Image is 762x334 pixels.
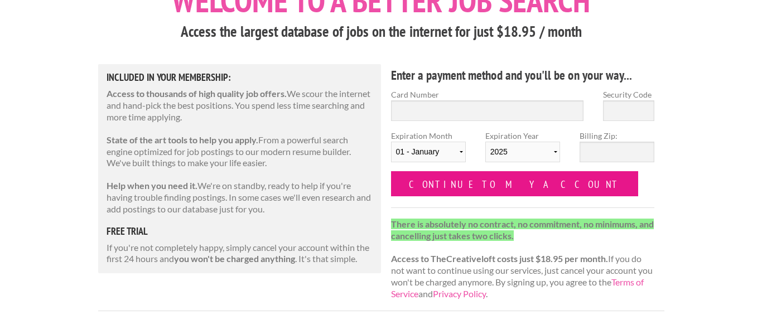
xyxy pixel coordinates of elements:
p: If you do not want to continue using our services, just cancel your account you won't be charged ... [391,219,655,300]
h3: Access the largest database of jobs on the internet for just $18.95 / month [98,21,664,42]
p: We scour the internet and hand-pick the best positions. You spend less time searching and more ti... [107,88,373,123]
a: Privacy Policy [433,288,486,299]
strong: There is absolutely no contract, no commitment, no minimums, and cancelling just takes two clicks. [391,219,654,241]
label: Billing Zip: [580,130,654,142]
h5: free trial [107,226,373,236]
p: We're on standby, ready to help if you're having trouble finding postings. In some cases we'll ev... [107,180,373,215]
label: Security Code [603,89,654,100]
strong: Access to thousands of high quality job offers. [107,88,287,99]
p: If you're not completely happy, simply cancel your account within the first 24 hours and . It's t... [107,242,373,265]
p: From a powerful search engine optimized for job postings to our modern resume builder. We've buil... [107,134,373,169]
strong: Access to TheCreativeloft costs just $18.95 per month. [391,253,608,264]
strong: Help when you need it. [107,180,197,191]
h5: Included in Your Membership: [107,72,373,83]
select: Expiration Month [391,142,466,162]
input: Continue to my account [391,171,639,196]
label: Expiration Month [391,130,466,171]
a: Terms of Service [391,277,644,299]
label: Card Number [391,89,584,100]
select: Expiration Year [485,142,560,162]
strong: you won't be charged anything [174,253,295,264]
h4: Enter a payment method and you'll be on your way... [391,66,655,84]
strong: State of the art tools to help you apply. [107,134,258,145]
label: Expiration Year [485,130,560,171]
